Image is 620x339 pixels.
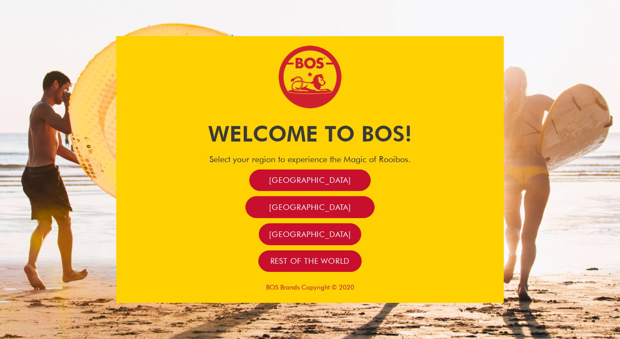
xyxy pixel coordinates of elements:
h4: Select your region to experience the Magic of Rooibos. [116,154,504,164]
span: [GEOGRAPHIC_DATA] [269,229,351,239]
h1: Welcome to BOS! [116,119,504,149]
a: [GEOGRAPHIC_DATA] [249,169,371,191]
span: Rest of the world [270,256,350,266]
img: Bos Brands [278,45,342,109]
a: Rest of the world [258,250,362,272]
span: [GEOGRAPHIC_DATA] [269,202,351,212]
p: BOS Brands Copyright © 2020 [116,284,504,291]
a: [GEOGRAPHIC_DATA] [259,223,361,245]
span: [GEOGRAPHIC_DATA] [269,175,351,185]
a: [GEOGRAPHIC_DATA] [245,196,375,218]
